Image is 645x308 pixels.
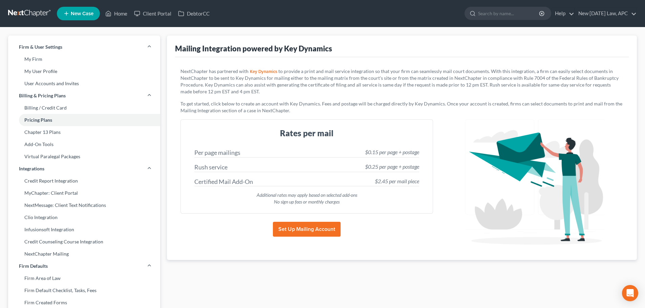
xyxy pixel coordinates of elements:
[8,90,160,102] a: Billing & Pricing Plans
[19,92,66,99] span: Billing & Pricing Plans
[8,272,160,284] a: Firm Area of Law
[8,260,160,272] a: Firm Defaults
[194,177,253,186] div: Certified Mail Add-On
[8,150,160,163] a: Virtual Paralegal Packages
[8,284,160,297] a: Firm Default Checklist, Tasks, Fees
[180,68,623,95] p: NextChapter has partnered with to provide a print and mail service integration so that your firm ...
[8,223,160,236] a: Infusionsoft Integration
[8,199,160,211] a: NextMessage: Client Text Notifications
[19,44,62,50] span: Firm & User Settings
[8,163,160,175] a: Integrations
[19,165,44,172] span: Integrations
[194,148,240,157] div: Per page mailings
[8,211,160,223] a: Clio Integration
[249,70,278,74] a: Key Dynamics
[194,163,228,172] div: Rush service
[8,175,160,187] a: Credit Report Integration
[194,192,419,198] div: Additional rates may apply based on selected add-ons
[194,198,419,205] div: No sign up fees or monthly charges
[71,11,93,16] span: New Case
[102,7,131,20] a: Home
[175,7,213,20] a: DebtorCC
[575,7,637,20] a: New [DATE] Law, APC
[8,102,160,114] a: Billing / Credit Card
[8,187,160,199] a: MyChapter: Client Portal
[189,128,425,139] h3: Rates per mail
[8,114,160,126] a: Pricing Plans
[365,148,419,156] div: $0.15 per page + postage
[478,7,540,20] input: Search by name...
[8,41,160,53] a: Firm & User Settings
[131,7,175,20] a: Client Portal
[622,285,638,301] div: Open Intercom Messenger
[552,7,574,20] a: Help
[273,222,341,237] button: Set Up Mailing Account
[19,263,48,269] span: Firm Defaults
[8,65,160,77] a: My User Profile
[375,177,419,185] div: $2.45 per mail piece
[180,100,623,114] p: To get started, click below to create an account with Key Dynamics. Fees and postage will be char...
[365,163,419,171] div: $0.25 per page + postage
[8,236,160,248] a: Credit Counseling Course Integration
[8,138,160,150] a: Add-On Tools
[8,248,160,260] a: NextChapter Mailing
[8,126,160,138] a: Chapter 13 Plans
[175,44,332,53] div: Mailing Integration powered by Key Dynamics
[465,119,605,249] img: mailing-bbc677023538c6e1ea6db75f07111fabed9e36de8b7ac6cd77e321b5d56e327e.png
[8,77,160,90] a: User Accounts and Invites
[8,53,160,65] a: My Firm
